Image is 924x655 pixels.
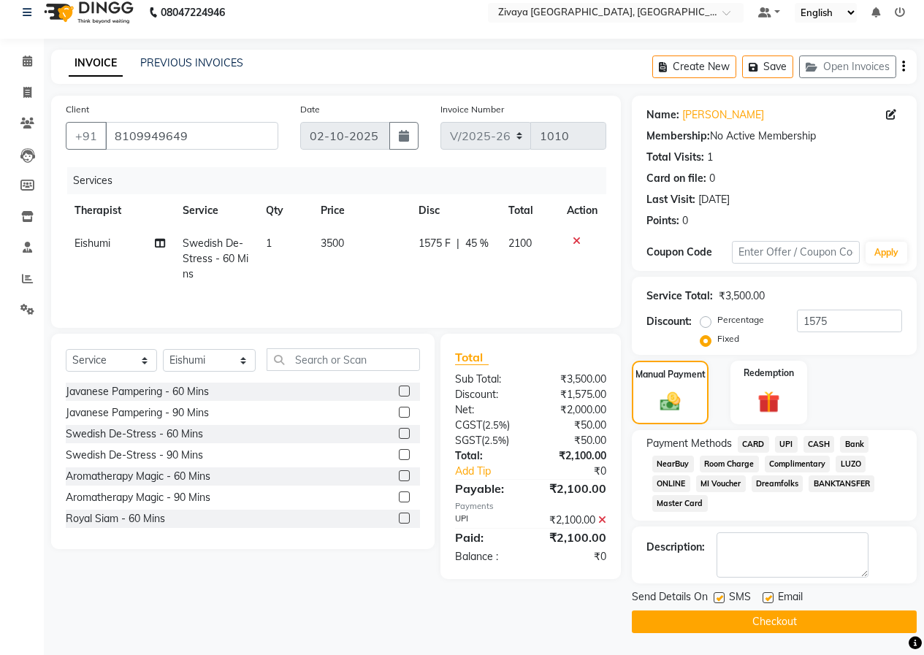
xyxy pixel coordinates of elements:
[719,288,765,304] div: ₹3,500.00
[140,56,243,69] a: PREVIOUS INVOICES
[321,237,344,250] span: 3500
[717,313,764,326] label: Percentage
[444,513,531,528] div: UPI
[836,456,866,472] span: LUZO
[457,236,459,251] span: |
[66,426,203,442] div: Swedish De-Stress - 60 Mins
[646,107,679,123] div: Name:
[444,529,531,546] div: Paid:
[866,242,907,264] button: Apply
[530,529,617,546] div: ₹2,100.00
[75,237,110,250] span: Eishumi
[530,448,617,464] div: ₹2,100.00
[732,241,860,264] input: Enter Offer / Coupon Code
[700,456,759,472] span: Room Charge
[646,436,732,451] span: Payment Methods
[66,405,209,421] div: Javanese Pampering - 90 Mins
[66,469,210,484] div: Aromatherapy Magic - 60 Mins
[312,194,409,227] th: Price
[646,150,704,165] div: Total Visits:
[652,475,690,492] span: ONLINE
[530,387,617,402] div: ₹1,575.00
[183,237,248,280] span: Swedish De-Stress - 60 Mins
[696,475,746,492] span: MI Voucher
[646,213,679,229] div: Points:
[66,448,203,463] div: Swedish De-Stress - 90 Mins
[652,456,694,472] span: NearBuy
[444,418,531,433] div: ( )
[105,122,278,150] input: Search by Name/Mobile/Email/Code
[174,194,257,227] th: Service
[440,103,504,116] label: Invoice Number
[698,192,730,207] div: [DATE]
[444,448,531,464] div: Total:
[500,194,558,227] th: Total
[444,549,531,564] div: Balance :
[530,549,617,564] div: ₹0
[809,475,874,492] span: BANKTANSFER
[778,589,803,608] span: Email
[444,372,531,387] div: Sub Total:
[729,589,751,608] span: SMS
[632,610,917,633] button: Checkout
[266,237,272,250] span: 1
[300,103,320,116] label: Date
[775,436,798,453] span: UPI
[765,456,831,472] span: Complimentary
[444,402,531,418] div: Net:
[646,129,902,144] div: No Active Membership
[646,192,695,207] div: Last Visit:
[455,418,482,432] span: CGST
[682,107,764,123] a: [PERSON_NAME]
[455,500,606,513] div: Payments
[646,540,705,555] div: Description:
[840,436,868,453] span: Bank
[530,372,617,387] div: ₹3,500.00
[66,490,210,505] div: Aromatherapy Magic - 90 Mins
[530,513,617,528] div: ₹2,100.00
[257,194,313,227] th: Qty
[803,436,835,453] span: CASH
[751,388,787,415] img: _gift.svg
[66,384,209,399] div: Javanese Pampering - 60 Mins
[66,103,89,116] label: Client
[484,434,506,446] span: 2.5%
[652,495,708,512] span: Master Card
[646,288,713,304] div: Service Total:
[635,368,706,381] label: Manual Payment
[558,194,606,227] th: Action
[465,236,489,251] span: 45 %
[682,213,688,229] div: 0
[455,350,489,365] span: Total
[444,387,531,402] div: Discount:
[530,480,617,497] div: ₹2,100.00
[632,589,708,608] span: Send Details On
[646,129,710,144] div: Membership:
[444,433,531,448] div: ( )
[744,367,794,380] label: Redemption
[652,55,736,78] button: Create New
[455,434,481,447] span: SGST
[66,122,107,150] button: +91
[707,150,713,165] div: 1
[654,390,687,413] img: _cash.svg
[530,402,617,418] div: ₹2,000.00
[530,433,617,448] div: ₹50.00
[410,194,500,227] th: Disc
[799,55,896,78] button: Open Invoices
[444,480,531,497] div: Payable:
[545,464,617,479] div: ₹0
[508,237,532,250] span: 2100
[752,475,803,492] span: Dreamfolks
[646,171,706,186] div: Card on file:
[66,511,165,526] div: Royal Siam - 60 Mins
[66,194,174,227] th: Therapist
[267,348,420,371] input: Search or Scan
[646,314,692,329] div: Discount:
[69,50,123,77] a: INVOICE
[709,171,715,186] div: 0
[444,464,545,479] a: Add Tip
[530,418,617,433] div: ₹50.00
[419,236,451,251] span: 1575 F
[646,245,732,260] div: Coupon Code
